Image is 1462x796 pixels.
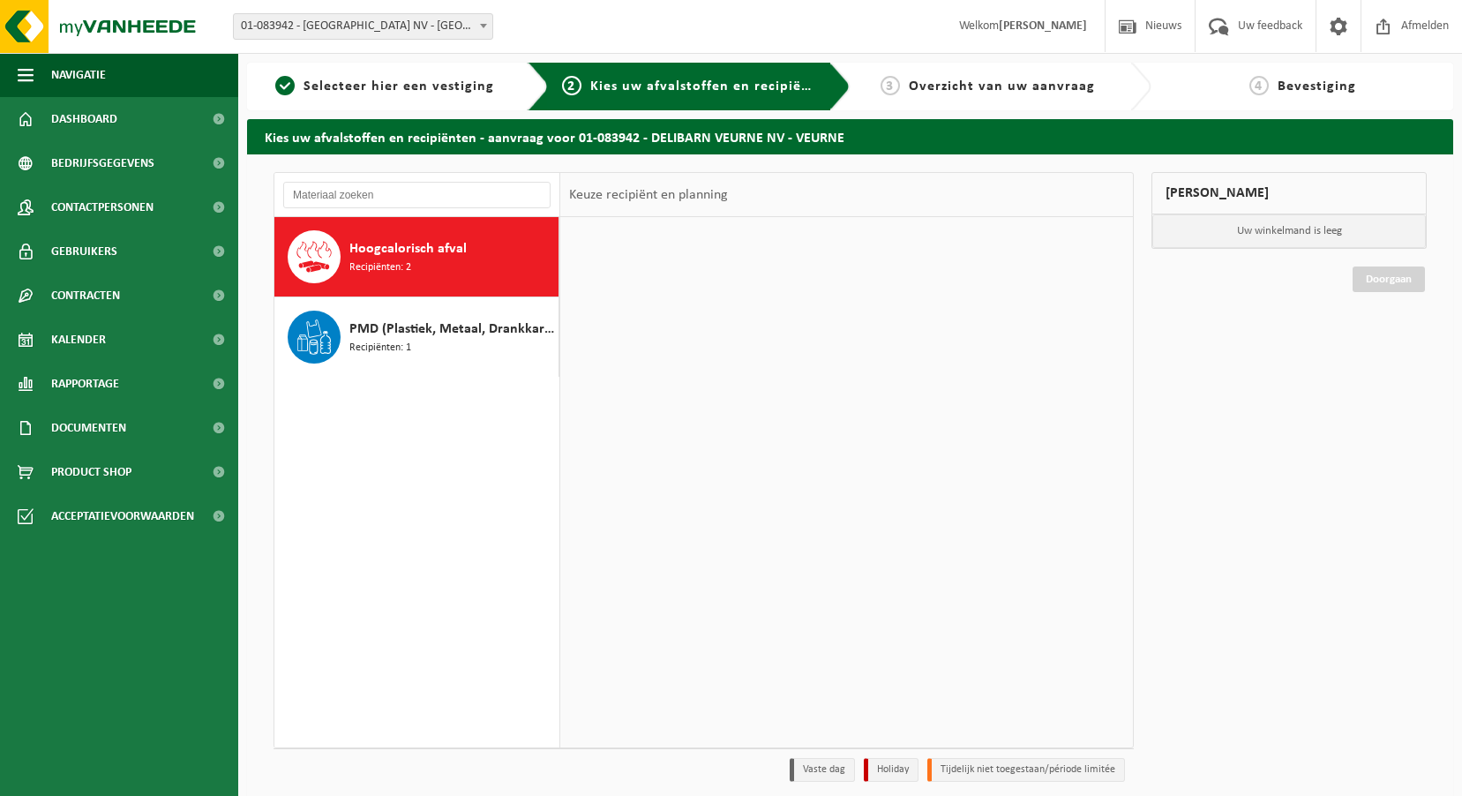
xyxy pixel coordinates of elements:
[562,76,581,95] span: 2
[304,79,494,94] span: Selecteer hier een vestiging
[275,76,295,95] span: 1
[349,340,411,357] span: Recipiënten: 1
[999,19,1087,33] strong: [PERSON_NAME]
[1152,214,1426,248] p: Uw winkelmand is leeg
[51,450,131,494] span: Product Shop
[590,79,833,94] span: Kies uw afvalstoffen en recipiënten
[283,182,551,208] input: Materiaal zoeken
[1353,267,1425,292] a: Doorgaan
[247,119,1453,154] h2: Kies uw afvalstoffen en recipiënten - aanvraag voor 01-083942 - DELIBARN VEURNE NV - VEURNE
[233,13,493,40] span: 01-083942 - DELIBARN VEURNE NV - VEURNE
[51,53,106,97] span: Navigatie
[1151,172,1427,214] div: [PERSON_NAME]
[790,758,855,782] li: Vaste dag
[927,758,1125,782] li: Tijdelijk niet toegestaan/période limitée
[234,14,492,39] span: 01-083942 - DELIBARN VEURNE NV - VEURNE
[51,406,126,450] span: Documenten
[1249,76,1269,95] span: 4
[349,238,467,259] span: Hoogcalorisch afval
[864,758,918,782] li: Holiday
[881,76,900,95] span: 3
[909,79,1095,94] span: Overzicht van uw aanvraag
[51,318,106,362] span: Kalender
[560,173,737,217] div: Keuze recipiënt en planning
[51,229,117,274] span: Gebruikers
[51,141,154,185] span: Bedrijfsgegevens
[51,185,154,229] span: Contactpersonen
[274,217,559,297] button: Hoogcalorisch afval Recipiënten: 2
[51,97,117,141] span: Dashboard
[1278,79,1356,94] span: Bevestiging
[51,494,194,538] span: Acceptatievoorwaarden
[349,259,411,276] span: Recipiënten: 2
[51,362,119,406] span: Rapportage
[274,297,559,377] button: PMD (Plastiek, Metaal, Drankkartons) (bedrijven) Recipiënten: 1
[349,319,554,340] span: PMD (Plastiek, Metaal, Drankkartons) (bedrijven)
[51,274,120,318] span: Contracten
[256,76,514,97] a: 1Selecteer hier een vestiging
